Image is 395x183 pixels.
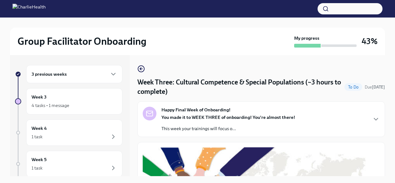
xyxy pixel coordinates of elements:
[12,4,46,14] img: CharlieHealth
[365,85,385,89] span: Due
[32,134,42,140] div: 1 task
[15,88,122,114] a: Week 34 tasks • 1 message
[32,156,47,163] h6: Week 5
[15,151,122,177] a: Week 51 task
[294,35,319,41] strong: My progress
[26,65,122,83] div: 3 previous weeks
[161,125,295,132] p: This week your trainings will focus o...
[161,114,295,120] strong: You made it to WEEK THREE of onboarding! You're almost there!
[32,71,67,78] h6: 3 previous weeks
[15,119,122,146] a: Week 41 task
[362,36,378,47] h3: 43%
[137,78,342,96] h4: Week Three: Cultural Competence & Special Populations (~3 hours to complete)
[32,102,69,109] div: 4 tasks • 1 message
[17,35,146,48] h2: Group Facilitator Onboarding
[365,84,385,90] span: September 1st, 2025 09:00
[161,107,230,113] strong: Happy Final Week of Onboarding!
[32,125,47,132] h6: Week 4
[32,165,42,171] div: 1 task
[32,94,47,100] h6: Week 3
[344,85,362,89] span: To Do
[372,85,385,89] strong: [DATE]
